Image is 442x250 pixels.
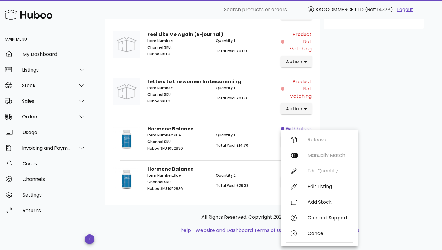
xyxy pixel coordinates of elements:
p: All Rights Reserved. Copyright 2025 - [DOMAIN_NAME] [109,214,423,221]
strong: Feel Like Me Again (E-journal) [147,31,223,38]
p: 1052836 [147,186,209,191]
img: Product Image [113,78,140,105]
span: Huboo SKU: [147,51,168,56]
div: My Dashboard [23,51,85,57]
strong: Hormone Balance [147,166,193,172]
span: Huboo SKU: [147,186,168,191]
div: Edit Listing [308,184,348,189]
span: Total Paid: £0.00 [216,48,247,53]
a: Website and Dashboard Terms of Use [195,227,285,234]
div: Add Stock [308,199,348,205]
p: 1052836 [147,146,209,151]
img: Product Image [113,31,140,58]
p: 0 [147,51,209,57]
p: 1 [216,85,277,91]
p: 0 [147,99,209,104]
span: Channel SKU: [147,179,172,184]
div: Returns [23,208,85,213]
span: Channel SKU: [147,92,172,97]
span: Quantity: [216,133,234,138]
div: Channels [23,176,85,182]
span: Item Number: [147,85,173,90]
button: action [281,56,312,67]
span: Huboo SKU: [147,99,168,104]
span: Item Number: [147,38,173,43]
div: Usage [23,130,85,135]
button: action [281,176,312,187]
img: Huboo Logo [4,8,52,21]
span: Quantity: [216,38,234,43]
a: help [180,227,191,234]
button: action [281,136,312,147]
span: Total Paid: £14.70 [216,143,248,148]
p: 1 [216,38,277,44]
div: Orders [22,114,71,120]
span: Quantity: [216,173,234,178]
p: 1 [216,133,277,138]
strong: Letters to the women Im becomming [147,78,241,85]
span: Quantity: [216,85,234,90]
li: and [193,227,359,234]
a: Logout [397,6,413,13]
span: Channel SKU: [147,45,172,50]
span: Item Number: [147,173,173,178]
span: action [286,106,302,112]
div: Cases [23,161,85,166]
span: Channel SKU: [147,139,172,144]
span: Product Not Matching [286,78,312,100]
span: withhuboo [286,125,312,133]
div: Contact Support [308,215,348,221]
span: Total Paid: £29.38 [216,183,248,188]
span: Item Number: [147,133,173,138]
span: KAOCOMMERCE LTD [315,6,364,13]
p: 2 [216,173,277,178]
span: Product Not Matching [286,31,312,53]
div: Listings [22,67,71,73]
span: Huboo SKU: [147,146,168,151]
button: action [281,103,312,114]
span: Total Paid: £0.00 [216,96,247,101]
p: Blue [147,173,209,178]
p: Blue [147,133,209,138]
span: (Ref: 14378) [365,6,393,13]
div: Settings [23,192,85,198]
div: Sales [22,98,71,104]
span: action [286,59,302,65]
img: Product Image [113,125,140,152]
div: Stock [22,83,71,88]
div: Invoicing and Payments [22,145,71,151]
img: Product Image [113,166,140,193]
div: Cancel [308,230,348,236]
strong: Hormone Balance [147,125,193,132]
